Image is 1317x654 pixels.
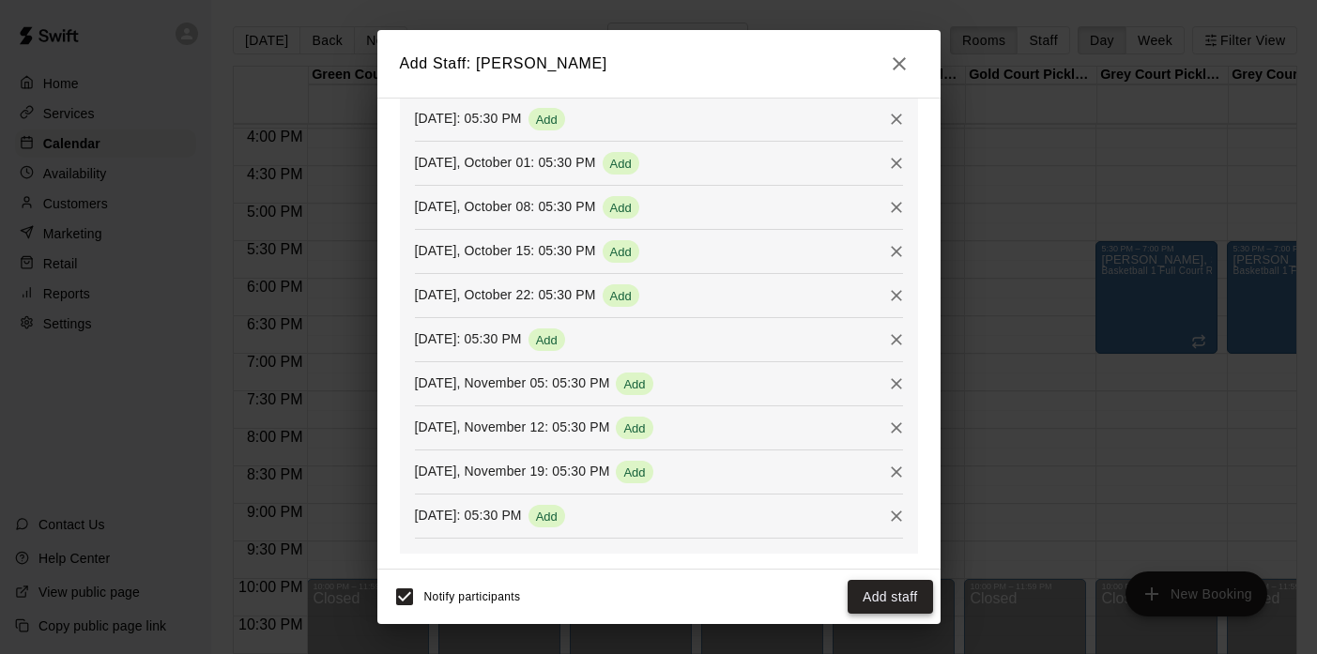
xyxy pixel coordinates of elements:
button: Remove [882,149,911,177]
button: Remove [882,281,911,310]
p: [DATE], October 08: 05:30 PM [415,197,596,216]
p: [DATE]: 05:30 PM [415,506,522,525]
p: [DATE], October 22: 05:30 PM [415,285,596,304]
p: [DATE], November 12: 05:30 PM [415,418,610,436]
span: Add [616,465,652,479]
p: [DATE]: 05:30 PM [415,329,522,348]
h2: Add Staff: [PERSON_NAME] [377,30,941,98]
button: Remove [882,370,911,398]
button: Remove [882,502,911,530]
button: Remove [882,458,911,486]
button: Remove [882,326,911,354]
span: Add [603,201,639,215]
button: Remove [882,414,911,442]
p: [DATE], October 01: 05:30 PM [415,153,596,172]
span: Add [603,289,639,303]
span: Notify participants [424,590,521,603]
span: Add [616,377,652,391]
span: Add [528,113,565,127]
p: [DATE], November 19: 05:30 PM [415,462,610,480]
button: Remove [882,237,911,266]
span: Add [528,333,565,347]
span: Add [603,245,639,259]
span: Add [603,157,639,171]
span: Add [616,421,652,435]
button: Add staff [848,580,933,615]
p: [DATE], November 05: 05:30 PM [415,373,610,392]
span: Add [528,510,565,524]
button: Remove [882,193,911,221]
p: [DATE]: 05:30 PM [415,109,522,128]
p: [DATE], October 15: 05:30 PM [415,241,596,260]
button: Remove [882,105,911,133]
